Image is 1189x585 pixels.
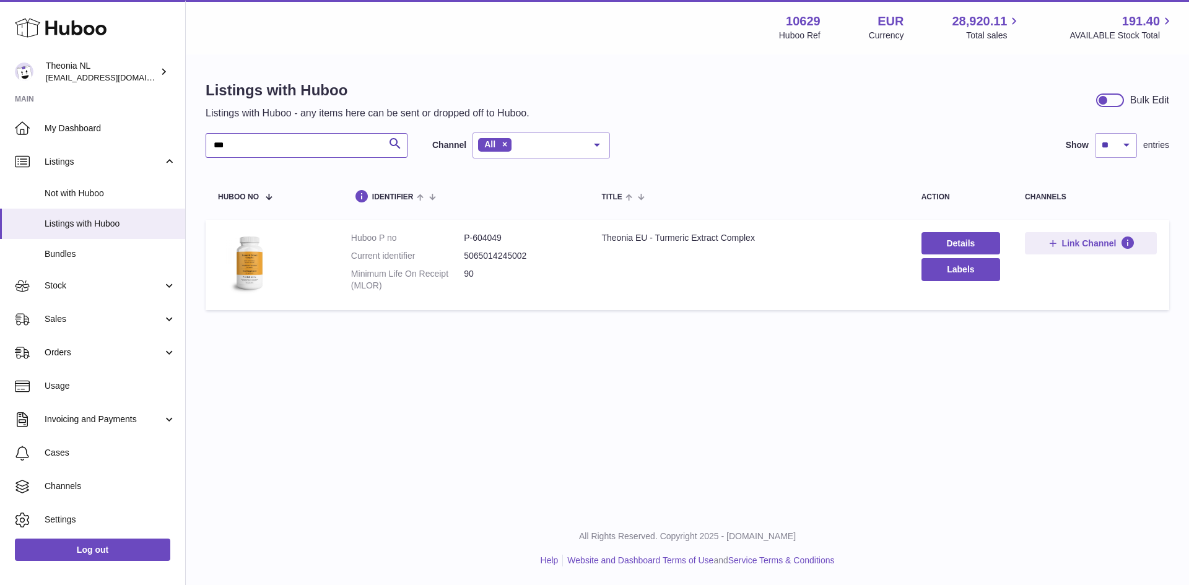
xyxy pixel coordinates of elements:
div: channels [1025,193,1157,201]
img: Theonia EU - Turmeric Extract Complex [218,232,280,294]
a: 191.40 AVAILABLE Stock Total [1069,13,1174,41]
button: Labels [921,258,1000,280]
img: internalAdmin-10629@internal.huboo.com [15,63,33,81]
span: Not with Huboo [45,188,176,199]
a: Log out [15,539,170,561]
span: Cases [45,447,176,459]
span: Stock [45,280,163,292]
span: AVAILABLE Stock Total [1069,30,1174,41]
span: Huboo no [218,193,259,201]
h1: Listings with Huboo [206,80,529,100]
div: Huboo Ref [779,30,821,41]
div: action [921,193,1000,201]
span: Link Channel [1062,238,1117,249]
div: Theonia EU - Turmeric Extract Complex [601,232,896,244]
span: Usage [45,380,176,392]
dt: Current identifier [351,250,464,262]
span: identifier [372,193,414,201]
dd: 5065014245002 [464,250,577,262]
span: Listings [45,156,163,168]
a: Help [541,555,559,565]
dt: Minimum Life On Receipt (MLOR) [351,268,464,292]
span: My Dashboard [45,123,176,134]
strong: EUR [878,13,904,30]
a: Website and Dashboard Terms of Use [567,555,713,565]
span: Settings [45,514,176,526]
span: 28,920.11 [952,13,1007,30]
span: entries [1143,139,1169,151]
span: Listings with Huboo [45,218,176,230]
span: Bundles [45,248,176,260]
dd: P-604049 [464,232,577,244]
span: All [484,139,495,149]
dt: Huboo P no [351,232,464,244]
span: 191.40 [1122,13,1160,30]
div: Theonia NL [46,60,157,84]
dd: 90 [464,268,577,292]
span: Channels [45,480,176,492]
div: Bulk Edit [1130,93,1169,107]
a: 28,920.11 Total sales [952,13,1021,41]
li: and [563,555,834,566]
label: Channel [432,139,466,151]
span: Invoicing and Payments [45,414,163,425]
a: Service Terms & Conditions [728,555,835,565]
span: title [601,193,622,201]
span: Total sales [966,30,1021,41]
span: Orders [45,347,163,358]
label: Show [1066,139,1089,151]
p: Listings with Huboo - any items here can be sent or dropped off to Huboo. [206,106,529,120]
div: Currency [869,30,904,41]
a: Details [921,232,1000,254]
span: Sales [45,313,163,325]
strong: 10629 [786,13,821,30]
span: [EMAIL_ADDRESS][DOMAIN_NAME] [46,72,182,82]
button: Link Channel [1025,232,1157,254]
p: All Rights Reserved. Copyright 2025 - [DOMAIN_NAME] [196,531,1179,542]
